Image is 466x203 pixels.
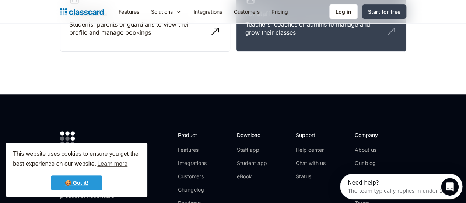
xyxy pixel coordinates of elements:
h2: Support [296,131,326,139]
a: Chat with us [296,160,326,167]
iframe: Intercom live chat discovery launcher [340,174,462,199]
a: Help center [296,146,326,154]
a: dismiss cookie message [51,175,102,190]
a: Our blog [355,160,404,167]
a: CareersWe're hiring! [355,173,404,180]
a: Pricing [266,3,294,20]
a: Integrations [188,3,228,20]
a: eBook [237,173,267,180]
div: The team typically replies in under 1m [8,12,108,20]
span: This website uses cookies to ensure you get the best experience on our website. [13,150,140,169]
a: Customers [228,3,266,20]
a: Log in [329,4,358,19]
div: Open Intercom Messenger [3,3,129,23]
a: Student app [237,160,267,167]
a: Status [296,173,326,180]
div: Teachers, coaches or admins to manage and grow their classes [245,20,382,37]
a: learn more about cookies [96,158,129,169]
div: Start for free [368,8,400,15]
iframe: Intercom live chat [441,178,459,196]
a: About us [355,146,404,154]
a: Customers [178,173,217,180]
div: Solutions [151,8,173,15]
h2: Company [355,131,404,139]
a: Start for free [362,4,406,19]
a: Integrations [178,160,217,167]
h2: Download [237,131,267,139]
div: Students, parents or guardians to view their profile and manage bookings [69,20,206,37]
div: Solutions [145,3,188,20]
a: Changelog [178,186,217,193]
a: Logo [60,7,104,17]
div: Log in [336,8,351,15]
a: Features [113,3,145,20]
div: Need help? [8,6,108,12]
div: cookieconsent [6,143,147,197]
a: Features [178,146,217,154]
a: Staff app [237,146,267,154]
h2: Product [178,131,217,139]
